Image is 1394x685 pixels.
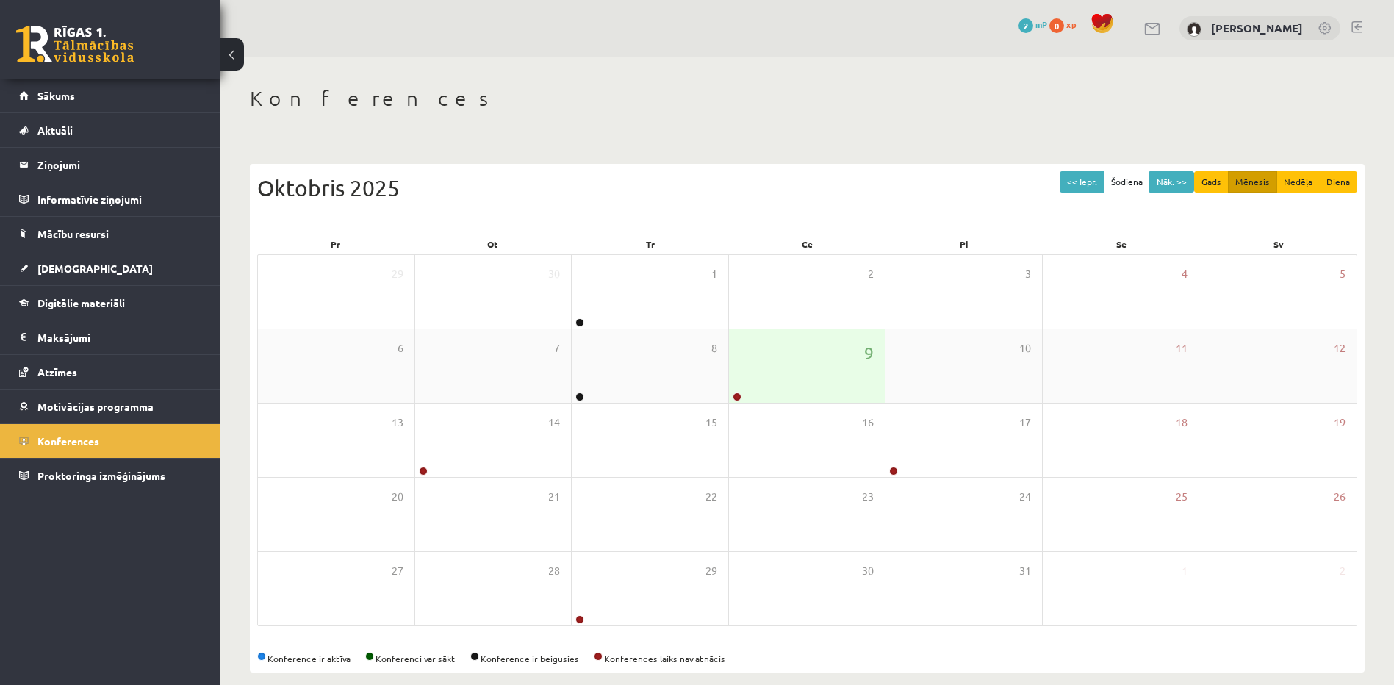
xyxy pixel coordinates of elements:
span: mP [1035,18,1047,30]
span: 9 [864,340,874,365]
button: << Iepr. [1060,171,1104,193]
span: 12 [1334,340,1346,356]
span: Konferences [37,434,99,448]
span: 15 [705,415,717,431]
span: 1 [1182,563,1188,579]
a: [PERSON_NAME] [1211,21,1303,35]
span: 5 [1340,266,1346,282]
span: 29 [705,563,717,579]
button: Šodiena [1104,171,1150,193]
a: [DEMOGRAPHIC_DATA] [19,251,202,285]
span: 27 [392,563,403,579]
a: Atzīmes [19,355,202,389]
a: Mācību resursi [19,217,202,251]
span: 7 [554,340,560,356]
legend: Maksājumi [37,320,202,354]
span: 23 [862,489,874,505]
div: Pr [257,234,414,254]
a: Sākums [19,79,202,112]
a: Informatīvie ziņojumi [19,182,202,216]
a: 2 mP [1018,18,1047,30]
a: Digitālie materiāli [19,286,202,320]
span: 25 [1176,489,1188,505]
a: Konferences [19,424,202,458]
span: 8 [711,340,717,356]
span: 28 [548,563,560,579]
span: Digitālie materiāli [37,296,125,309]
span: 30 [548,266,560,282]
span: 29 [392,266,403,282]
span: 18 [1176,415,1188,431]
span: 3 [1025,266,1031,282]
button: Diena [1319,171,1357,193]
div: Ce [729,234,886,254]
span: Mācību resursi [37,227,109,240]
span: 10 [1019,340,1031,356]
span: 24 [1019,489,1031,505]
span: 14 [548,415,560,431]
div: Pi [885,234,1043,254]
span: 0 [1049,18,1064,33]
span: 1 [711,266,717,282]
span: Motivācijas programma [37,400,154,413]
a: Aktuāli [19,113,202,147]
button: Nedēļa [1276,171,1320,193]
span: 17 [1019,415,1031,431]
span: 20 [392,489,403,505]
button: Mēnesis [1228,171,1277,193]
img: Aleksandra Piščenkova [1187,22,1201,37]
span: 16 [862,415,874,431]
span: 22 [705,489,717,505]
a: Proktoringa izmēģinājums [19,459,202,492]
span: 4 [1182,266,1188,282]
a: Rīgas 1. Tālmācības vidusskola [16,26,134,62]
legend: Informatīvie ziņojumi [37,182,202,216]
legend: Ziņojumi [37,148,202,182]
span: 21 [548,489,560,505]
span: Sākums [37,89,75,102]
a: Motivācijas programma [19,390,202,423]
div: Ot [414,234,572,254]
span: 19 [1334,415,1346,431]
span: Aktuāli [37,123,73,137]
h1: Konferences [250,86,1365,111]
div: Tr [572,234,729,254]
span: 2 [1018,18,1033,33]
div: Sv [1200,234,1357,254]
span: 6 [398,340,403,356]
span: 30 [862,563,874,579]
span: [DEMOGRAPHIC_DATA] [37,262,153,275]
span: Proktoringa izmēģinājums [37,469,165,482]
span: 2 [1340,563,1346,579]
a: 0 xp [1049,18,1083,30]
button: Gads [1194,171,1229,193]
span: 11 [1176,340,1188,356]
span: 31 [1019,563,1031,579]
span: xp [1066,18,1076,30]
div: Konference ir aktīva Konferenci var sākt Konference ir beigusies Konferences laiks nav atnācis [257,652,1357,665]
span: 13 [392,415,403,431]
span: 2 [868,266,874,282]
div: Se [1043,234,1200,254]
span: 26 [1334,489,1346,505]
div: Oktobris 2025 [257,171,1357,204]
button: Nāk. >> [1149,171,1194,193]
span: Atzīmes [37,365,77,379]
a: Maksājumi [19,320,202,354]
a: Ziņojumi [19,148,202,182]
